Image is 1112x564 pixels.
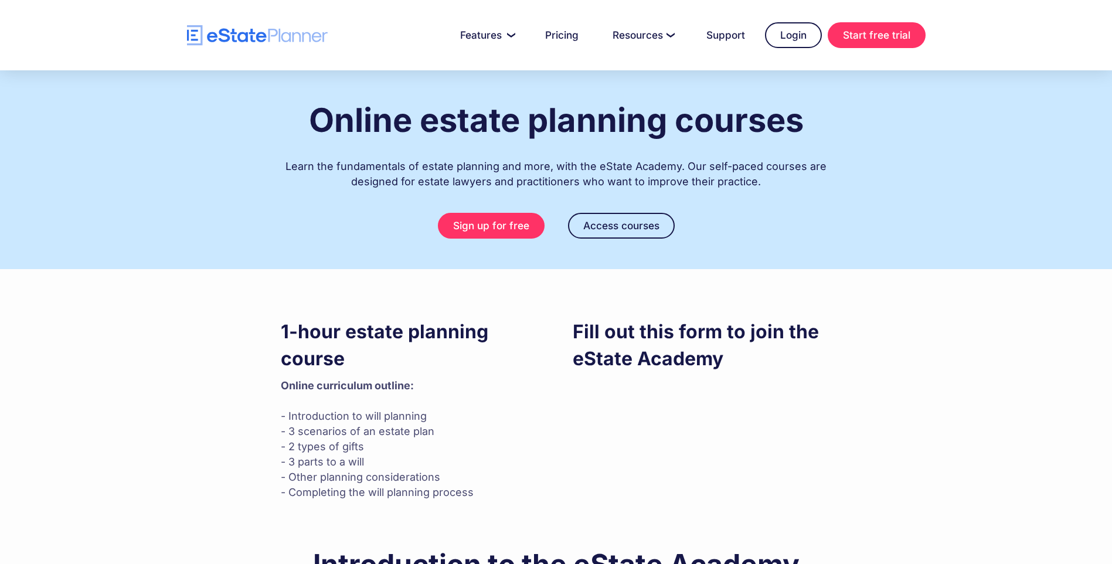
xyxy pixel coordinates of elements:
[828,22,926,48] a: Start free trial
[568,213,675,239] a: Access courses
[765,22,822,48] a: Login
[281,379,414,392] strong: Online curriculum outline: ‍
[531,23,593,47] a: Pricing
[573,318,832,372] h3: Fill out this form to join the eState Academy
[598,23,686,47] a: Resources
[281,318,540,372] h3: 1-hour estate planning course
[309,102,804,138] h1: Online estate planning courses
[692,23,759,47] a: Support
[446,23,525,47] a: Features
[187,25,328,46] a: home
[573,378,832,466] iframe: Form 0
[438,213,545,239] a: Sign up for free
[281,147,832,189] div: Learn the fundamentals of estate planning and more, with the eState Academy. Our self-paced cours...
[281,378,540,500] p: - Introduction to will planning - 3 scenarios of an estate plan - 2 types of gifts - 3 parts to a...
